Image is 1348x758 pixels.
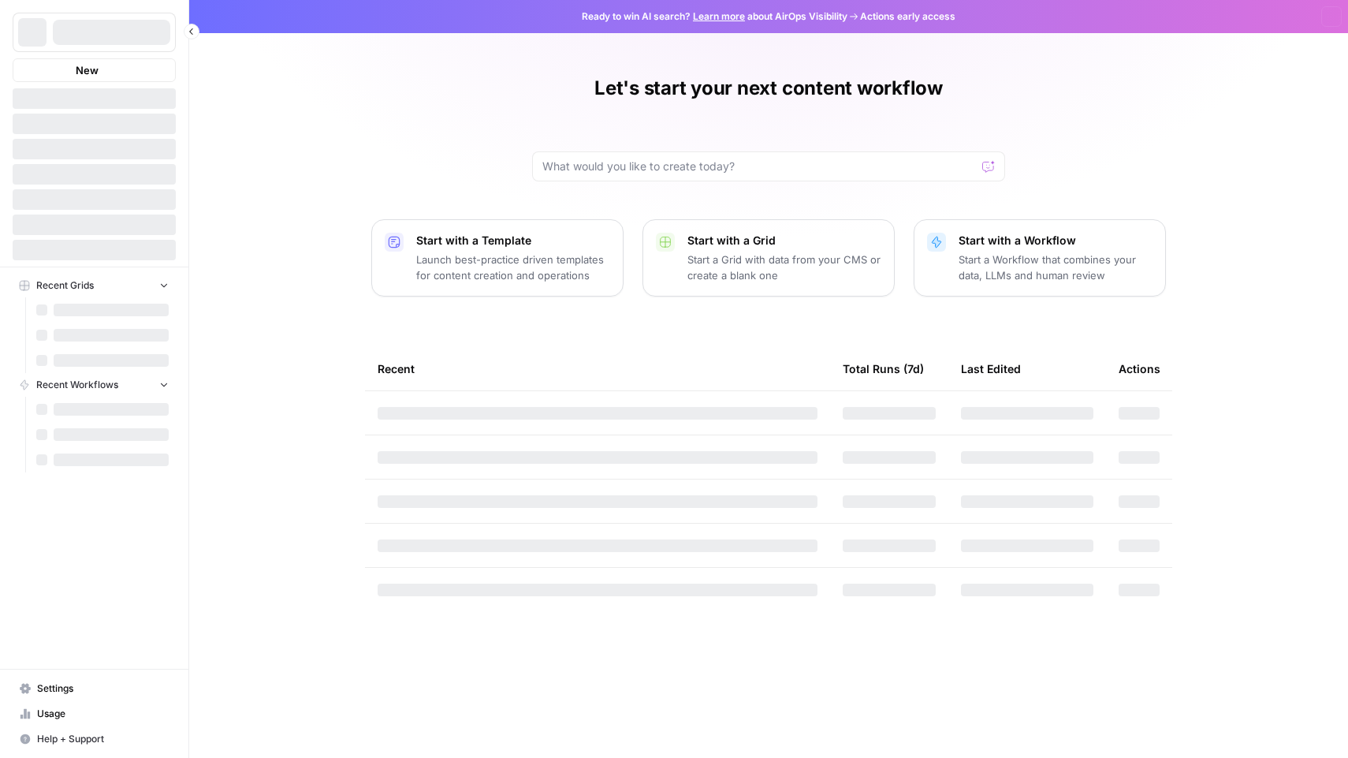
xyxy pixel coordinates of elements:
[843,347,924,390] div: Total Runs (7d)
[13,676,176,701] a: Settings
[914,219,1166,297] button: Start with a WorkflowStart a Workflow that combines your data, LLMs and human review
[959,233,1153,248] p: Start with a Workflow
[416,252,610,283] p: Launch best-practice driven templates for content creation and operations
[37,681,169,696] span: Settings
[961,347,1021,390] div: Last Edited
[1119,347,1160,390] div: Actions
[36,378,118,392] span: Recent Workflows
[371,219,624,297] button: Start with a TemplateLaunch best-practice driven templates for content creation and operations
[542,159,976,174] input: What would you like to create today?
[860,9,955,24] span: Actions early access
[687,233,881,248] p: Start with a Grid
[13,701,176,726] a: Usage
[642,219,895,297] button: Start with a GridStart a Grid with data from your CMS or create a blank one
[693,10,745,22] a: Learn more
[13,373,176,397] button: Recent Workflows
[378,347,817,390] div: Recent
[37,732,169,746] span: Help + Support
[13,58,176,82] button: New
[76,62,99,78] span: New
[594,76,943,101] h1: Let's start your next content workflow
[13,726,176,752] button: Help + Support
[687,252,881,283] p: Start a Grid with data from your CMS or create a blank one
[37,707,169,721] span: Usage
[36,278,94,293] span: Recent Grids
[959,252,1153,283] p: Start a Workflow that combines your data, LLMs and human review
[416,233,610,248] p: Start with a Template
[582,9,847,24] span: Ready to win AI search? about AirOps Visibility
[13,274,176,297] button: Recent Grids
